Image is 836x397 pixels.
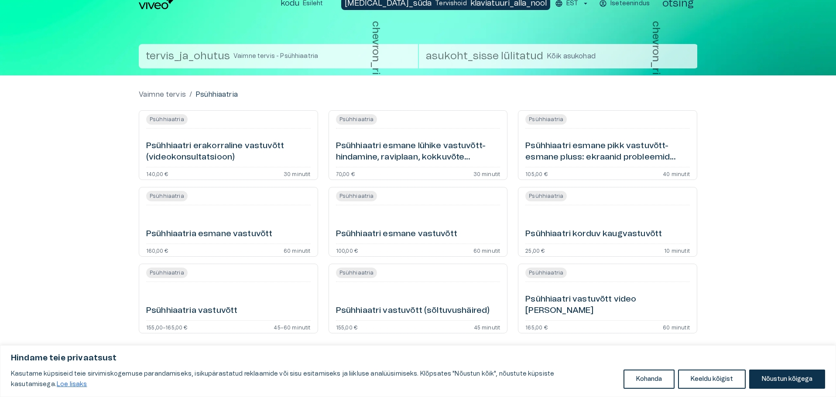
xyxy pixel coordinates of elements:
[525,325,547,330] font: 165,00 €
[525,248,545,254] font: 25,00 €
[525,230,662,238] font: Psühhiaatri korduv kaugvastuvõtt
[435,0,467,7] font: Tervishoid
[547,53,596,60] font: Kõik asukohad
[233,53,318,59] font: Vaimne tervis - Psühhiaatria
[474,325,500,330] font: 45 minutit
[139,89,186,100] a: Vaimne tervis
[150,193,184,199] font: Psühhiaatria
[473,248,500,254] font: 60 minutit
[749,370,825,389] button: Nõustun kõigega
[529,270,563,275] font: Psühhiaatria
[146,172,168,177] font: 140,00 €
[150,270,184,275] font: Psühhiaatria
[370,21,381,92] font: chevron_right
[678,370,746,389] button: Keeldu kõigist
[146,325,188,330] font: 155,00–165,00 €
[336,248,358,254] font: 100,00 €
[339,270,374,275] font: Psühhiaatria
[303,0,323,7] font: Esileht
[636,376,662,382] font: Kohanda
[195,91,238,98] font: Psühhiaatria
[339,117,374,122] font: Psühhiaatria
[11,354,117,362] font: Hindame teie privaatsust
[651,21,661,92] font: chevron_right
[336,325,357,330] font: 155,00 €
[284,172,311,177] font: 30 minutit
[11,371,554,387] font: Kasutame küpsiseid teie sirvimiskogemuse parandamiseks, isikupärastatud reklaamide või sisu esita...
[56,381,88,388] a: Loe lisaks
[284,248,311,254] font: 60 minutit
[336,230,457,238] font: Psühhiaatri esmane vastuvõtt
[664,248,690,254] font: 10 minutit
[518,110,697,180] a: Ava teenuse broneerimise üksikasjad
[139,110,318,180] a: Ava teenuse broneerimise üksikasjad
[146,230,272,238] font: Psühhiaatria esmane vastuvõtt
[610,0,650,7] font: Iseteenindus
[663,172,690,177] font: 40 minutit
[329,110,508,180] a: Ava teenuse broneerimise üksikasjad
[518,187,697,257] a: Ava teenuse broneerimise üksikasjad
[274,325,310,330] font: 45–60 minutit
[189,91,192,98] font: /
[146,142,284,162] font: Psühhiaatri erakorraline vastuvõtt (videokonsultatsioon)
[48,7,58,14] font: Abi
[146,51,230,61] font: tervis_ja_ohutus
[518,264,697,333] a: Ava teenuse broneerimise üksikasjad
[525,295,636,315] font: Psühhiaatri vastuvõtt video [PERSON_NAME]
[339,193,374,199] font: Psühhiaatria
[329,264,508,333] a: Ava teenuse broneerimise üksikasjad
[525,172,547,177] font: 105,00 €
[525,142,676,173] font: Psühhiaatri esmane pikk vastuvõtt- esmane pluss: ekraanid probleemid (videokonsultatsioon)
[139,91,186,98] font: Vaimne tervis
[336,172,355,177] font: 70,00 €
[566,0,578,7] font: EST
[336,142,486,173] font: Psühhiaatri esmane lühike vastuvõtt- hindamine, raviplaan, kokkuvõte (videokonsultatsioon)
[139,44,418,68] button: tervis_ja_ohutusVaimne tervis - Psühhiaatriachevron_right
[624,370,675,389] button: Kohanda
[529,193,563,199] font: Psühhiaatria
[146,248,168,254] font: 160,00 €
[529,117,563,122] font: Psühhiaatria
[426,51,543,61] font: asukoht_sisse lülitatud
[150,117,184,122] font: Psühhiaatria
[57,381,87,387] font: Loe lisaks
[139,187,318,257] a: Ava teenuse broneerimise üksikasjad
[336,306,490,315] font: Psühhiaatri vastuvõtt (sõltuvushäired)
[473,172,500,177] font: 30 minutit
[762,376,812,382] font: Nõustun kõigega
[89,381,90,388] a: Loe lisaks
[146,306,237,315] font: Psühhiaatria vastuvõtt
[691,376,733,382] font: Keeldu kõigist
[329,187,508,257] a: Ava teenuse broneerimise üksikasjad
[663,325,690,330] font: 60 minutit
